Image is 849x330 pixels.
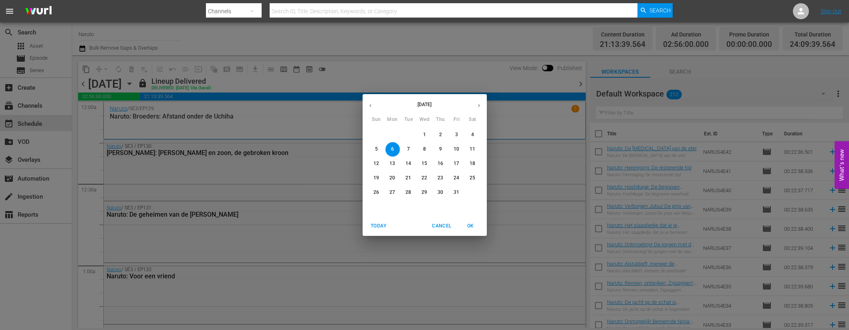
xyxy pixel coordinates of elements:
[389,175,395,181] p: 20
[417,142,432,157] button: 8
[466,128,480,142] button: 4
[439,146,442,153] p: 9
[423,131,426,138] p: 1
[401,185,416,200] button: 28
[417,157,432,171] button: 15
[389,160,395,167] p: 13
[375,146,378,153] p: 5
[450,185,464,200] button: 31
[470,146,475,153] p: 11
[421,189,427,196] p: 29
[450,128,464,142] button: 3
[454,175,459,181] p: 24
[434,157,448,171] button: 16
[466,116,480,124] span: Sat
[471,131,474,138] p: 4
[461,222,480,230] span: OK
[389,189,395,196] p: 27
[417,116,432,124] span: Wed
[369,171,384,185] button: 19
[835,141,849,189] button: Open Feedback Widget
[369,222,388,230] span: Today
[401,142,416,157] button: 7
[432,222,451,230] span: Cancel
[378,101,471,108] p: [DATE]
[434,142,448,157] button: 9
[366,219,391,233] button: Today
[421,160,427,167] p: 15
[439,131,442,138] p: 2
[401,116,416,124] span: Tue
[466,157,480,171] button: 18
[405,160,411,167] p: 14
[385,157,400,171] button: 13
[466,171,480,185] button: 25
[391,146,394,153] p: 6
[438,189,443,196] p: 30
[454,146,459,153] p: 10
[385,116,400,124] span: Mon
[458,219,484,233] button: OK
[429,219,454,233] button: Cancel
[373,189,379,196] p: 26
[450,157,464,171] button: 17
[421,175,427,181] p: 22
[417,171,432,185] button: 22
[454,189,459,196] p: 31
[438,175,443,181] p: 23
[450,142,464,157] button: 10
[5,6,14,16] span: menu
[466,142,480,157] button: 11
[434,116,448,124] span: Thu
[450,116,464,124] span: Fri
[405,175,411,181] p: 21
[417,185,432,200] button: 29
[369,142,384,157] button: 5
[407,146,410,153] p: 7
[438,160,443,167] p: 16
[649,3,671,18] span: Search
[373,175,379,181] p: 19
[369,157,384,171] button: 12
[385,185,400,200] button: 27
[401,157,416,171] button: 14
[821,8,841,14] a: Sign Out
[373,160,379,167] p: 12
[417,128,432,142] button: 1
[423,146,426,153] p: 8
[454,160,459,167] p: 17
[369,116,384,124] span: Sun
[434,128,448,142] button: 2
[401,171,416,185] button: 21
[470,175,475,181] p: 25
[455,131,458,138] p: 3
[369,185,384,200] button: 26
[450,171,464,185] button: 24
[385,142,400,157] button: 6
[19,2,58,21] img: ans4CAIJ8jUAAAAAAAAAAAAAAAAAAAAAAAAgQb4GAAAAAAAAAAAAAAAAAAAAAAAAJMjXAAAAAAAAAAAAAAAAAAAAAAAAgAT5G...
[434,171,448,185] button: 23
[385,171,400,185] button: 20
[434,185,448,200] button: 30
[470,160,475,167] p: 18
[405,189,411,196] p: 28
